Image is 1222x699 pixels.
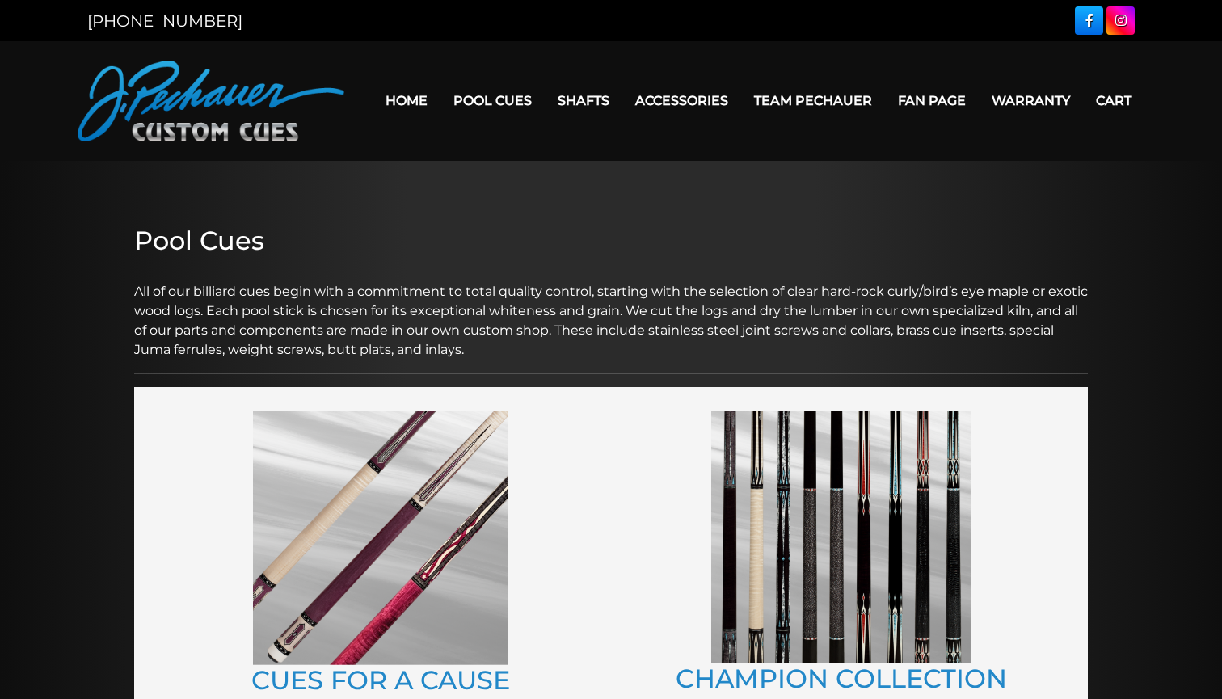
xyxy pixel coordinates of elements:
[373,80,440,121] a: Home
[1083,80,1144,121] a: Cart
[87,11,242,31] a: [PHONE_NUMBER]
[134,263,1088,360] p: All of our billiard cues begin with a commitment to total quality control, starting with the sele...
[134,225,1088,256] h2: Pool Cues
[545,80,622,121] a: Shafts
[979,80,1083,121] a: Warranty
[440,80,545,121] a: Pool Cues
[885,80,979,121] a: Fan Page
[251,664,510,696] a: CUES FOR A CAUSE
[78,61,344,141] img: Pechauer Custom Cues
[676,663,1007,694] a: CHAMPION COLLECTION
[622,80,741,121] a: Accessories
[741,80,885,121] a: Team Pechauer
